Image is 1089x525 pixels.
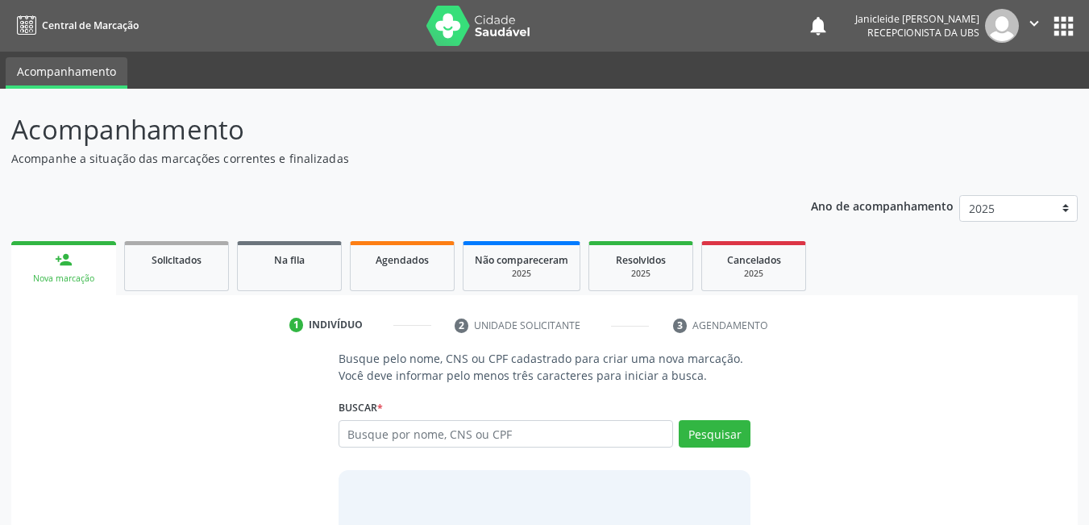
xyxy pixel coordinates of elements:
[985,9,1019,43] img: img
[1019,9,1050,43] button: 
[11,150,758,167] p: Acompanhe a situação das marcações correntes e finalizadas
[23,273,105,285] div: Nova marcação
[11,110,758,150] p: Acompanhamento
[55,251,73,269] div: person_add
[339,395,383,420] label: Buscar
[152,253,202,267] span: Solicitados
[679,420,750,448] button: Pesquisar
[339,350,751,384] p: Busque pelo nome, CNS ou CPF cadastrado para criar uma nova marcação. Você deve informar pelo men...
[1025,15,1043,32] i: 
[6,57,127,89] a: Acompanhamento
[274,253,305,267] span: Na fila
[616,253,666,267] span: Resolvidos
[867,26,979,40] span: Recepcionista da UBS
[601,268,681,280] div: 2025
[475,268,568,280] div: 2025
[289,318,304,332] div: 1
[475,253,568,267] span: Não compareceram
[1050,12,1078,40] button: apps
[11,12,139,39] a: Central de Marcação
[309,318,363,332] div: Indivíduo
[339,420,674,448] input: Busque por nome, CNS ou CPF
[376,253,429,267] span: Agendados
[727,253,781,267] span: Cancelados
[855,12,979,26] div: Janicleide [PERSON_NAME]
[807,15,829,37] button: notifications
[713,268,794,280] div: 2025
[42,19,139,32] span: Central de Marcação
[811,195,954,215] p: Ano de acompanhamento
